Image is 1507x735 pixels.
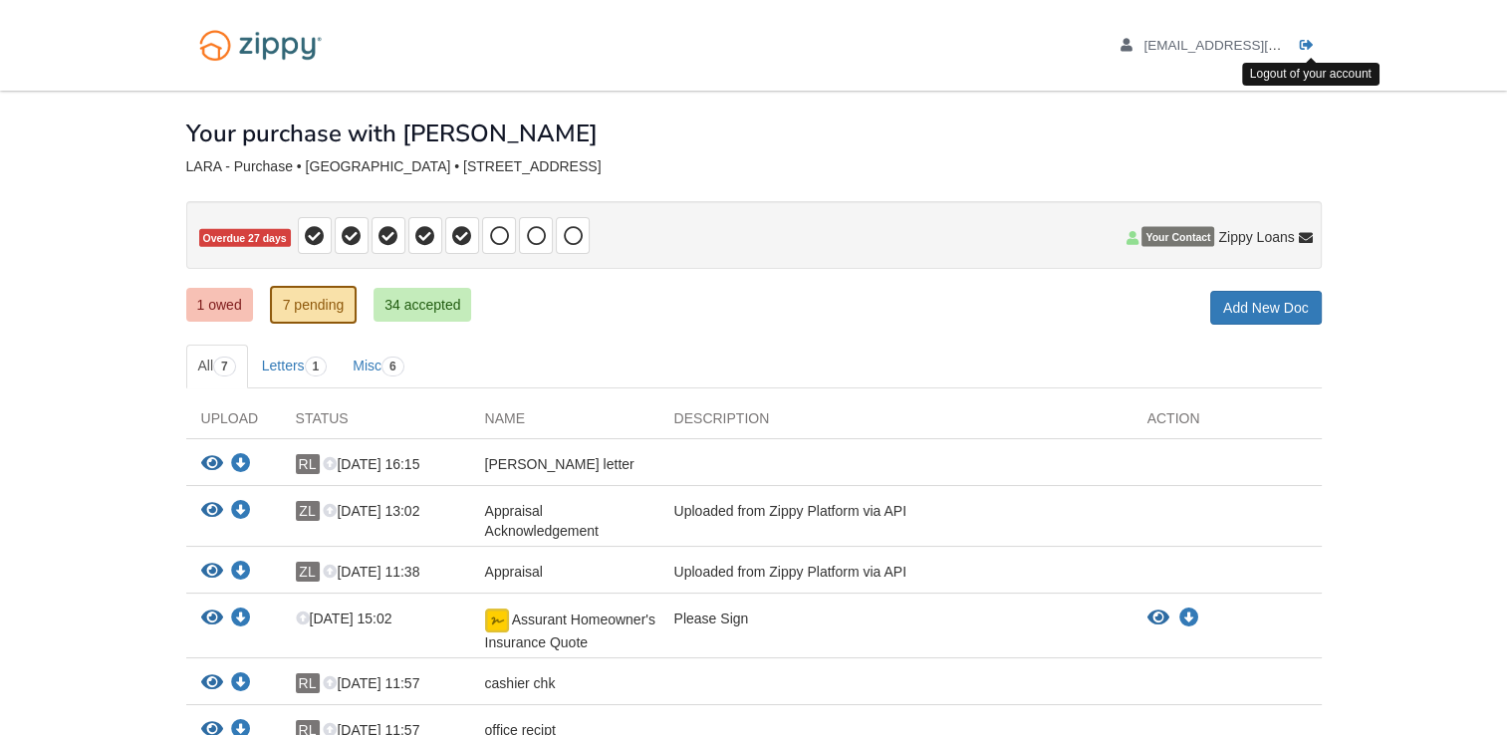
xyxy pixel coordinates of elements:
a: Download Assurant Homeowner's Insurance Quote [1179,611,1199,626]
span: [DATE] 15:02 [296,611,392,626]
span: [PERSON_NAME] letter [485,456,634,472]
div: Name [470,408,659,438]
span: cashier chk [485,675,556,691]
div: Logout of your account [1242,63,1380,86]
button: View Assurant Homeowner's Insurance Quote [201,609,223,629]
a: Download cashier chk [231,676,251,692]
span: 1 [305,357,328,376]
button: View Assurant Homeowner's Insurance Quote [1147,609,1169,628]
span: ZL [296,562,320,582]
div: LARA - Purchase • [GEOGRAPHIC_DATA] • [STREET_ADDRESS] [186,158,1322,175]
span: 7 [213,357,236,376]
div: Uploaded from Zippy Platform via API [659,562,1132,588]
div: Upload [186,408,281,438]
span: Appraisal Acknowledgement [485,503,599,539]
h1: Your purchase with [PERSON_NAME] [186,121,598,146]
img: Document fully signed [485,609,509,632]
span: Zippy Loans [1218,227,1294,247]
span: [DATE] 11:57 [323,675,419,691]
span: 6 [381,357,404,376]
a: 34 accepted [374,288,471,322]
span: [DATE] 13:02 [323,503,419,519]
a: Add New Doc [1210,291,1322,325]
a: 7 pending [270,286,358,324]
div: Action [1132,408,1322,438]
button: View Appraisal Acknowledgement [201,501,223,522]
button: View Appraisal [201,562,223,583]
div: Description [659,408,1132,438]
div: Please Sign [659,609,1132,652]
button: View cashier chk [201,673,223,694]
div: Uploaded from Zippy Platform via API [659,501,1132,541]
span: [DATE] 11:38 [323,564,419,580]
a: edit profile [1121,38,1373,58]
a: Download Appraisal [231,565,251,581]
span: Appraisal [485,564,543,580]
span: [DATE] 16:15 [323,456,419,472]
button: View raquels letter [201,454,223,475]
img: Logo [186,20,335,71]
div: Status [281,408,470,438]
span: Overdue 27 days [199,229,291,248]
a: Misc [341,345,415,388]
a: 1 owed [186,288,253,322]
span: Your Contact [1141,227,1214,247]
span: Assurant Homeowner's Insurance Quote [485,612,655,650]
a: Letters [250,345,340,388]
a: Log out [1300,38,1322,58]
span: RL [296,454,320,474]
span: raq2121@myyahoo.com [1143,38,1372,53]
span: ZL [296,501,320,521]
a: Download Assurant Homeowner's Insurance Quote [231,612,251,627]
a: Download Appraisal Acknowledgement [231,504,251,520]
a: Download raquels letter [231,457,251,473]
span: RL [296,673,320,693]
a: All7 [186,345,248,388]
